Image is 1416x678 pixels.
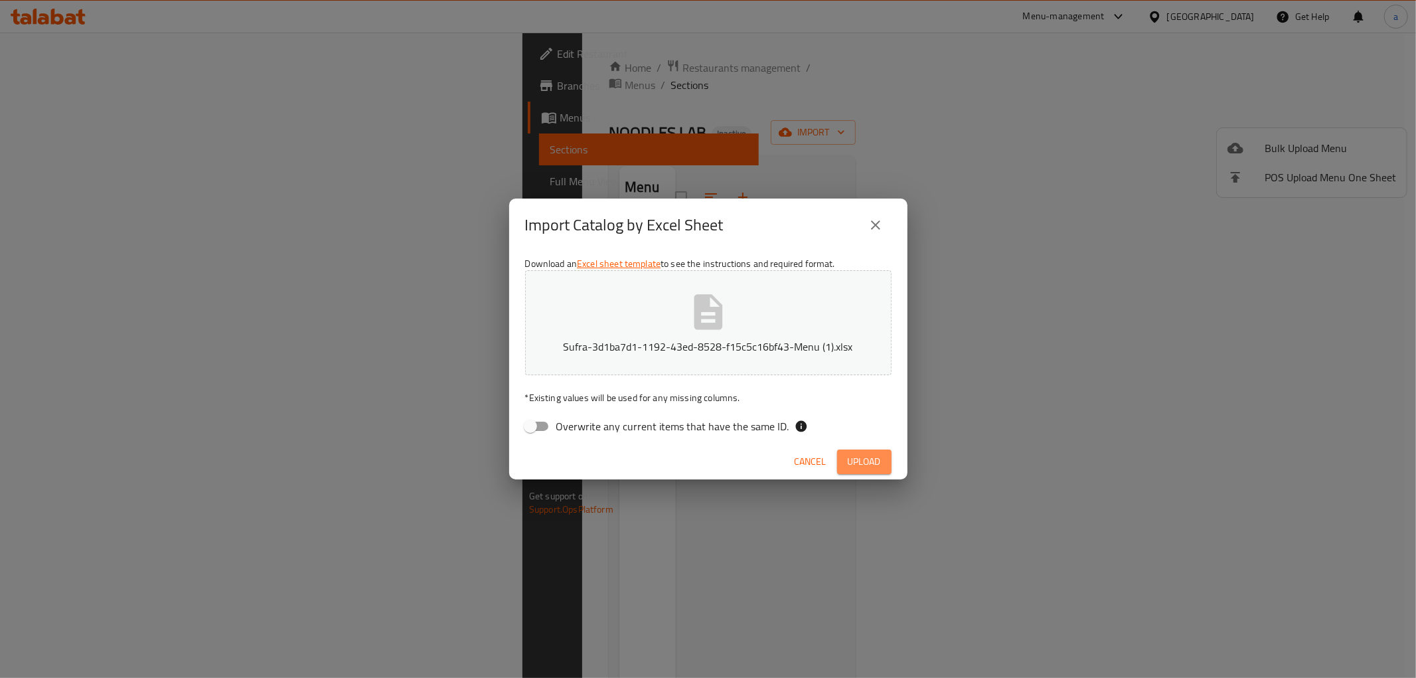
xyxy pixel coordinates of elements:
p: Existing values will be used for any missing columns. [525,391,892,404]
button: close [860,209,892,241]
button: Cancel [789,450,832,474]
a: Excel sheet template [577,255,661,272]
h2: Import Catalog by Excel Sheet [525,214,724,236]
div: Download an to see the instructions and required format. [509,252,907,444]
svg: If the overwrite option isn't selected, then the items that match an existing ID will be ignored ... [795,420,808,433]
button: Upload [837,450,892,474]
span: Overwrite any current items that have the same ID. [556,418,789,434]
button: Sufra-3d1ba7d1-1192-43ed-8528-f15c5c16bf43-Menu (1).xlsx [525,270,892,375]
p: Sufra-3d1ba7d1-1192-43ed-8528-f15c5c16bf43-Menu (1).xlsx [546,339,871,355]
span: Cancel [795,454,826,470]
span: Upload [848,454,881,470]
